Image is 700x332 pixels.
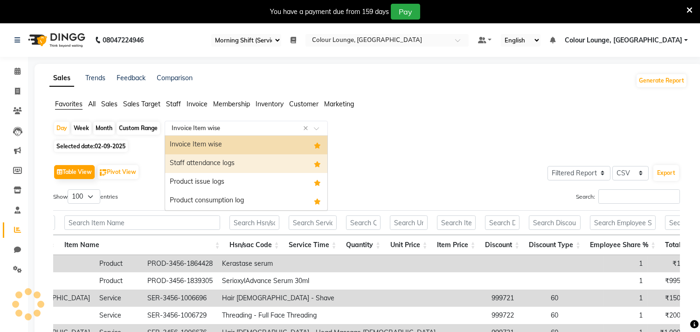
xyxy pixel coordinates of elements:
span: 02-09-2025 [95,143,125,150]
th: Quantity: activate to sort column ascending [341,235,385,255]
button: Table View [54,165,95,179]
a: Feedback [117,74,146,82]
span: Membership [213,100,250,108]
td: Service [95,307,143,324]
a: Comparison [157,74,193,82]
td: Kerastase serum [217,255,487,272]
input: Search Discount Type [529,215,581,230]
span: Added to Favorites [314,139,321,151]
th: Service Time: activate to sort column ascending [284,235,341,255]
td: 1 [603,307,647,324]
input: Search Quantity [346,215,381,230]
input: Search: [598,189,680,204]
td: 1 [603,272,647,290]
td: SER-3456-1006729 [143,307,217,324]
button: Pay [391,4,420,20]
td: ₹200.00 [647,307,694,324]
span: Clear all [303,124,311,133]
img: logo [24,27,88,53]
div: Invoice Item wise [165,136,327,154]
th: Discount Type: activate to sort column ascending [524,235,585,255]
td: 999722 [487,307,546,324]
td: ₹150.00 [647,290,694,307]
span: Customer [289,100,319,108]
input: Search Employee Share % [590,215,656,230]
span: Marketing [324,100,354,108]
span: Selected date: [54,140,128,152]
td: SerioxylAdvance Serum 30ml [217,272,487,290]
div: Staff attendance logs [165,154,327,173]
td: ₹995.00 [647,272,694,290]
td: 60 [546,290,603,307]
th: Item Price: activate to sort column ascending [432,235,480,255]
th: Item Name: activate to sort column ascending [60,235,225,255]
label: Search: [576,189,680,204]
select: Showentries [68,189,100,204]
button: Export [653,165,679,181]
td: 999721 [487,290,546,307]
div: You have a payment due from 159 days [270,7,389,17]
span: Sales Target [123,100,160,108]
span: All [88,100,96,108]
label: Show entries [53,189,118,204]
ng-dropdown-panel: Options list [165,135,328,211]
button: Generate Report [637,74,686,87]
b: 08047224946 [103,27,144,53]
td: Threading - Full Face Threading [217,307,487,324]
span: Added to Favorites [314,195,321,207]
div: Product issue logs [165,173,327,192]
span: Added to Favorites [314,158,321,169]
span: Inventory [256,100,284,108]
span: Favorites [55,100,83,108]
span: Colour Lounge, [GEOGRAPHIC_DATA] [565,35,682,45]
span: Invoice [187,100,208,108]
td: Product [95,272,143,290]
button: Pivot View [97,165,139,179]
input: Search Service Time [289,215,337,230]
th: Discount: activate to sort column ascending [480,235,525,255]
img: pivot.png [100,169,107,176]
input: Search Unit Price [390,215,428,230]
td: Service [95,290,143,307]
div: Day [54,122,69,135]
div: Custom Range [117,122,160,135]
input: Search Item Name [64,215,220,230]
input: Search Item Price [437,215,476,230]
td: 60 [546,307,603,324]
td: Product [95,255,143,272]
div: Month [93,122,115,135]
th: Employee Share %: activate to sort column ascending [585,235,660,255]
td: SER-3456-1006696 [143,290,217,307]
th: Unit Price: activate to sort column ascending [385,235,432,255]
td: PROD-3456-1839305 [143,272,217,290]
td: 1 [603,290,647,307]
input: Search Discount [485,215,520,230]
td: Hair [DEMOGRAPHIC_DATA] - Shave [217,290,487,307]
span: Added to Favorites [314,177,321,188]
td: PROD-3456-1864428 [143,255,217,272]
a: Trends [85,74,105,82]
span: Sales [101,100,118,108]
div: Week [71,122,91,135]
td: 1 [603,255,647,272]
div: Product consumption log [165,192,327,210]
td: ₹1.00 [647,255,694,272]
span: Staff [166,100,181,108]
th: Hsn/sac Code: activate to sort column ascending [225,235,284,255]
input: Search Hsn/sac Code [229,215,279,230]
a: Sales [49,70,74,87]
